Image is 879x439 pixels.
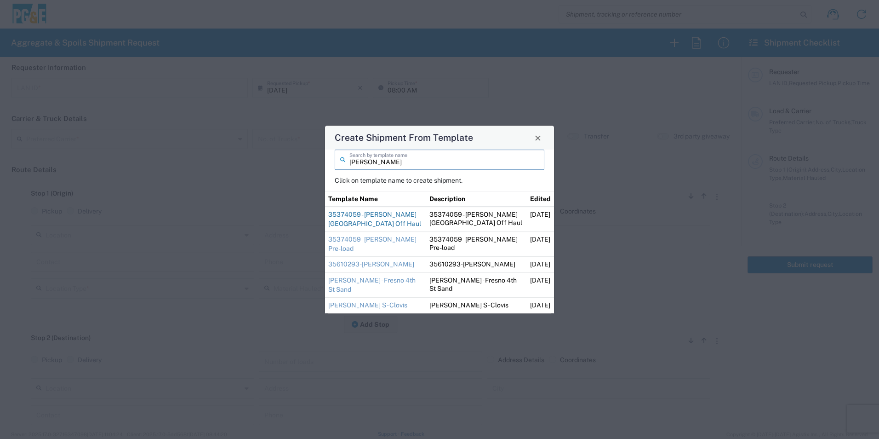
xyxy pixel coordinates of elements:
td: 35610293-[PERSON_NAME] [426,257,527,273]
th: Description [426,191,527,207]
td: [DATE] [527,273,554,298]
td: [DATE] [527,257,554,273]
td: [DATE] [527,232,554,257]
a: 35610293-[PERSON_NAME] [328,261,414,268]
td: [DATE] [527,298,554,313]
p: Click on template name to create shipment. [335,176,544,185]
td: [PERSON_NAME] S - Clovis [426,298,527,313]
a: 35374059 - [PERSON_NAME][GEOGRAPHIC_DATA] Off Haul [328,211,421,227]
td: [DATE] [527,207,554,232]
a: [PERSON_NAME] S - Clovis [328,301,407,309]
td: 35374059 - [PERSON_NAME][GEOGRAPHIC_DATA] Off Haul [426,207,527,232]
a: [PERSON_NAME] - Fresno 4th St Sand [328,277,416,293]
button: Close [531,131,544,144]
th: Edited [527,191,554,207]
th: Template Name [325,191,426,207]
td: 35374059 - [PERSON_NAME] Pre-load [426,232,527,257]
a: 35374059 - [PERSON_NAME] Pre-load [328,236,417,252]
h4: Create Shipment From Template [335,131,473,144]
td: [PERSON_NAME] - Fresno 4th St Sand [426,273,527,298]
table: Shipment templates [325,191,554,313]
